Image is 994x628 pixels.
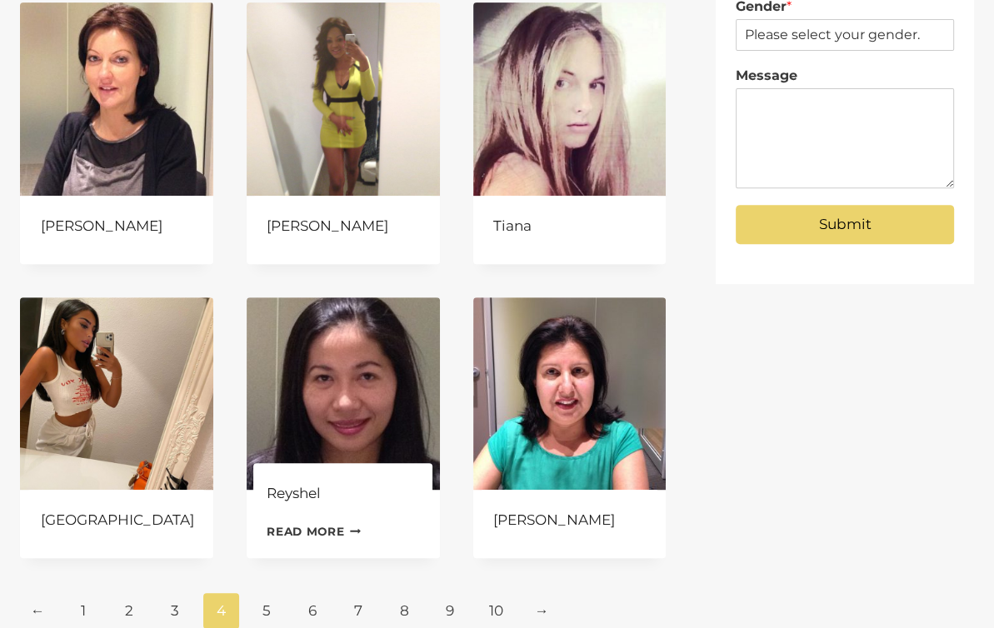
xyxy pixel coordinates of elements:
nav: Product Pagination [20,593,666,628]
a: Reyshel [267,485,321,501]
a: [PERSON_NAME] [267,217,388,234]
img: Reyshel [247,297,440,491]
a: [GEOGRAPHIC_DATA] [41,511,194,528]
a: [PERSON_NAME] [41,217,162,234]
a: Page 6 [295,593,331,628]
img: Madison [20,297,213,491]
img: Pamela [20,2,213,196]
a: → [524,593,560,628]
a: Page 2 [112,593,147,628]
label: Message [736,67,954,85]
a: Page 8 [387,593,422,628]
a: Read more about “Reyshel” [267,519,362,544]
a: Page 10 [478,593,514,628]
a: Page 7 [341,593,377,628]
a: Page 9 [432,593,468,628]
img: Tiana [473,2,667,196]
img: Isidora [247,2,440,196]
img: Pauline [473,297,667,491]
span: Page 4 [203,593,239,628]
a: Page 1 [66,593,102,628]
a: Tiana [493,217,532,234]
a: [PERSON_NAME] [493,511,615,528]
a: Page 3 [157,593,193,628]
a: Page 5 [249,593,285,628]
a: ← [20,593,56,628]
button: Submit [736,205,954,244]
